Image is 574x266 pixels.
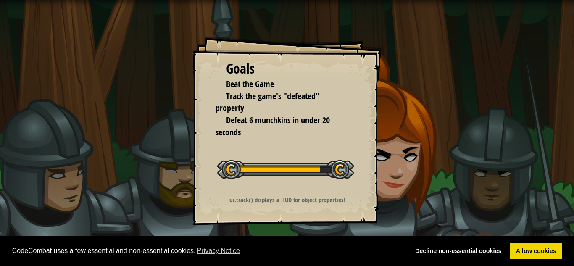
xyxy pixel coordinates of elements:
[216,90,346,114] li: Track the game's "defeated" property
[510,243,562,260] a: allow cookies
[216,78,346,90] li: Beat the Game
[216,90,319,114] span: Track the game's "defeated" property
[226,78,274,90] span: Beat the Game
[203,195,371,204] p: ui.track() displays a HUD for object properties!
[226,59,348,79] div: Goals
[216,114,346,138] li: Defeat 6 munchkins in under 20 seconds
[409,243,507,260] a: deny cookies
[216,114,330,138] span: Defeat 6 munchkins in under 20 seconds
[12,245,403,257] span: CodeCombat uses a few essential and non-essential cookies.
[196,245,242,257] a: learn more about cookies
